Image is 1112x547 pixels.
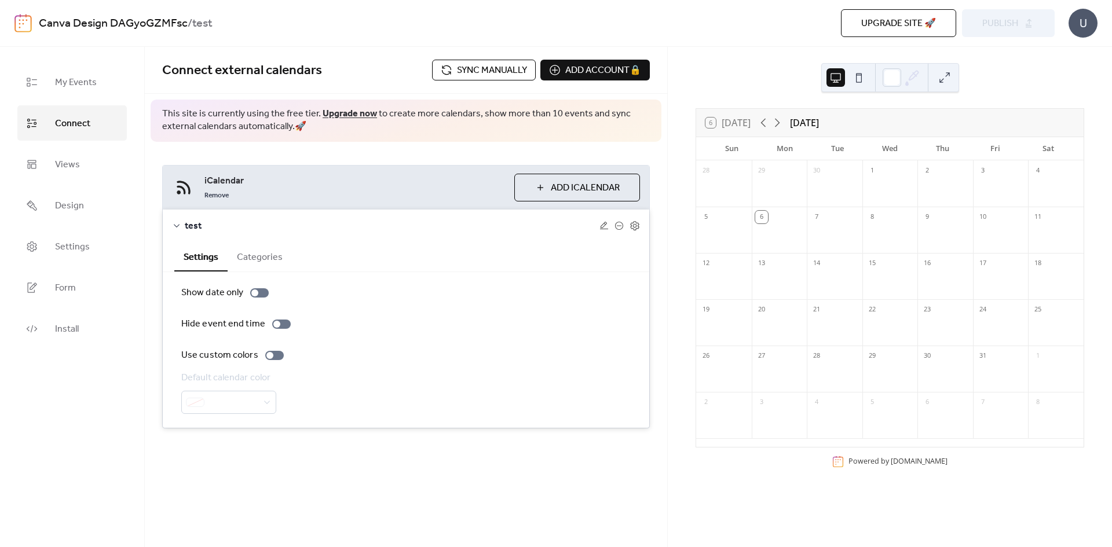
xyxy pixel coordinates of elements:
div: Default calendar color [181,371,274,385]
a: My Events [17,64,127,100]
div: Powered by [848,456,948,466]
a: [DOMAIN_NAME] [891,456,948,466]
button: Add iCalendar [514,174,640,201]
div: 4 [1031,164,1044,177]
div: 28 [810,350,823,362]
div: 10 [976,211,989,223]
div: 6 [921,396,934,409]
div: 5 [866,396,879,409]
div: 18 [1031,257,1044,270]
button: Upgrade site 🚀 [841,9,956,37]
button: Settings [174,242,228,271]
div: U [1069,9,1098,38]
div: 1 [1031,350,1044,362]
button: Sync manually [432,60,536,80]
a: Canva Design DAGyoGZMFsc [39,13,188,35]
div: Tue [811,137,864,160]
div: 1 [866,164,879,177]
div: 27 [755,350,768,362]
div: 23 [921,303,934,316]
span: Connect external calendars [162,58,322,83]
div: 25 [1031,303,1044,316]
div: 30 [810,164,823,177]
span: Connect [55,115,90,133]
div: Use custom colors [181,348,258,362]
span: iCalendar [204,174,505,188]
div: 11 [1031,211,1044,223]
img: logo [14,14,32,32]
div: 13 [755,257,768,270]
span: Remove [204,191,229,200]
div: 31 [976,350,989,362]
div: 19 [700,303,712,316]
a: Views [17,146,127,182]
img: ical [172,176,195,199]
div: 26 [700,350,712,362]
button: Categories [228,242,292,270]
span: My Events [55,74,97,91]
div: 7 [810,211,823,223]
div: 29 [755,164,768,177]
div: 2 [921,164,934,177]
div: 8 [1031,396,1044,409]
div: Thu [916,137,969,160]
div: [DATE] [790,116,819,130]
div: 30 [921,350,934,362]
span: Design [55,197,84,215]
div: 24 [976,303,989,316]
div: 16 [921,257,934,270]
a: Upgrade now [323,105,377,123]
div: 21 [810,303,823,316]
div: 12 [700,257,712,270]
div: Hide event end time [181,317,265,331]
a: Settings [17,229,127,264]
div: 29 [866,350,879,362]
div: Mon [758,137,811,160]
span: Add iCalendar [551,181,620,195]
b: / [188,13,192,35]
div: 17 [976,257,989,270]
div: 9 [921,211,934,223]
span: Form [55,279,76,297]
a: Connect [17,105,127,141]
div: 8 [866,211,879,223]
span: Install [55,320,79,338]
div: Show date only [181,286,243,300]
div: 28 [700,164,712,177]
span: Upgrade site 🚀 [861,17,936,31]
div: 4 [810,396,823,409]
div: 7 [976,396,989,409]
div: 2 [700,396,712,409]
div: 14 [810,257,823,270]
span: Sync manually [457,64,527,78]
div: 3 [976,164,989,177]
b: test [192,13,213,35]
div: 15 [866,257,879,270]
span: Settings [55,238,90,256]
div: Sun [705,137,758,160]
div: Sat [1022,137,1074,160]
span: Views [55,156,80,174]
div: 3 [755,396,768,409]
a: Design [17,188,127,223]
div: 20 [755,303,768,316]
div: 5 [700,211,712,223]
span: This site is currently using the free tier. to create more calendars, show more than 10 events an... [162,108,650,134]
div: 22 [866,303,879,316]
div: 6 [755,211,768,223]
div: Fri [969,137,1022,160]
a: Form [17,270,127,305]
a: Install [17,311,127,346]
span: test [185,219,599,233]
div: Wed [864,137,916,160]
